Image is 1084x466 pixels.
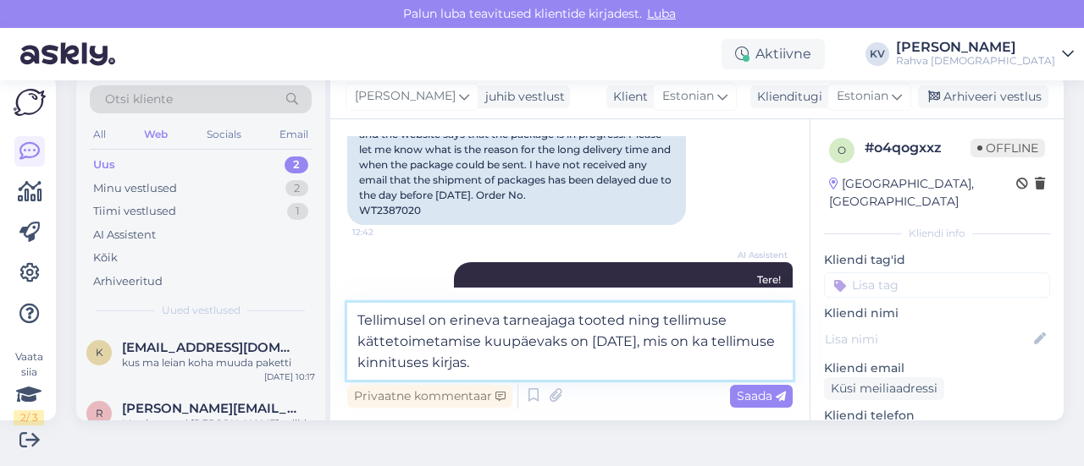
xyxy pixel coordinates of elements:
div: juhib vestlust [478,88,565,106]
span: 12:42 [352,226,416,238]
div: Rahva [DEMOGRAPHIC_DATA] [896,54,1055,68]
div: 2 [285,156,308,173]
span: AI Assistent [724,249,788,261]
div: Arhiveeri vestlus [918,85,1048,108]
div: 2 [285,180,308,197]
div: kus ma leian koha muuda paketti [122,355,315,370]
span: Ruth@tabo.ee [122,401,298,416]
div: AI Assistent [93,227,156,244]
div: Hello, I placed an order [DATE] (as part of e-[DATE]). To date, I have not received information t... [347,90,686,225]
div: Vaata siia [14,349,44,425]
span: [PERSON_NAME] [355,87,456,106]
p: Kliendi tag'id [824,251,1050,269]
p: Kliendi nimi [824,304,1050,322]
span: k [96,346,103,359]
div: [DATE] 10:17 [264,370,315,383]
div: Kõik [93,249,118,266]
div: Privaatne kommentaar [347,385,512,408]
p: Kliendi telefon [824,407,1050,425]
div: Arhiveeritud [93,273,163,290]
span: Offline [971,139,1045,157]
div: Tiimi vestlused [93,203,176,220]
div: [GEOGRAPHIC_DATA], [GEOGRAPHIC_DATA] [829,175,1016,211]
span: Luba [642,6,681,21]
div: Web [141,123,171,145]
span: Saada [737,388,786,403]
div: KV [866,42,889,66]
div: Socials [203,123,245,145]
textarea: Tellimusel on erineva tarneajaga tooted ning tellimuse kättetoimetamise kuupäevaks on [DATE], mis... [347,303,793,380]
div: # o4qogxxz [865,138,971,158]
div: Minu vestlused [93,180,177,197]
span: Estonian [837,87,888,106]
input: Lisa tag [824,272,1050,298]
span: R [96,407,103,419]
div: Email [276,123,312,145]
div: Ma ei saanud [PERSON_NAME] tellida. Kuidas saaks tellida seda [DEMOGRAPHIC_DATA] Rakvere Rahvaraa... [122,416,315,447]
div: 1 [287,203,308,220]
div: Klient [606,88,648,106]
span: o [838,144,846,156]
div: [PERSON_NAME] [896,41,1055,54]
input: Lisa nimi [825,330,1031,348]
div: Klienditugi [750,88,822,106]
a: [PERSON_NAME]Rahva [DEMOGRAPHIC_DATA] [896,41,1074,68]
span: kalle.roosileht@gmail.com [122,340,298,355]
img: Askly Logo [14,89,46,116]
span: Otsi kliente [105,90,173,108]
p: Kliendi email [824,359,1050,377]
div: Küsi meiliaadressi [824,377,944,400]
span: Uued vestlused [162,303,241,318]
div: 2 / 3 [14,410,44,425]
div: Kliendi info [824,226,1050,241]
div: Aktiivne [722,39,825,69]
div: Uus [93,156,115,173]
span: Estonian [662,87,714,106]
div: All [90,123,109,145]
